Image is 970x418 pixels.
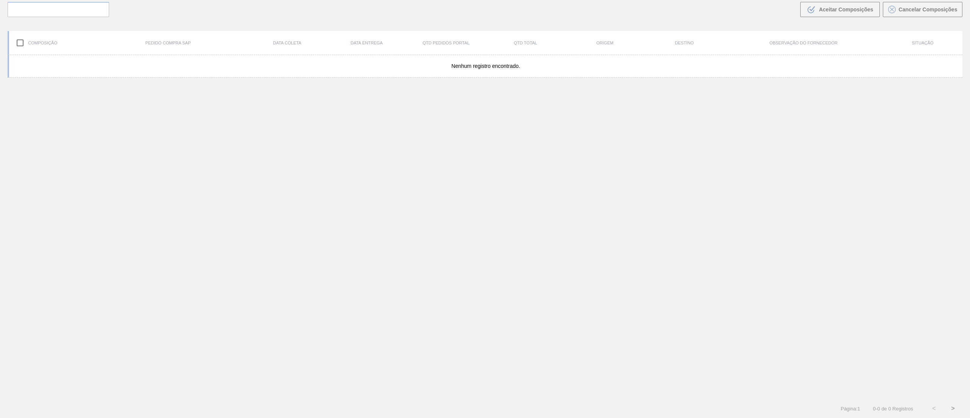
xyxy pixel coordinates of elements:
[925,399,943,418] button: <
[89,41,247,45] div: Pedido Compra SAP
[899,6,957,13] span: Cancelar Composições
[943,399,962,418] button: >
[486,41,565,45] div: Qtd Total
[327,41,407,45] div: Data entrega
[841,406,860,412] span: Página : 1
[406,41,486,45] div: Qtd Pedidos Portal
[724,41,883,45] div: Observação do Fornecedor
[883,41,962,45] div: Situação
[247,41,327,45] div: Data coleta
[565,41,645,45] div: Origem
[451,63,520,69] span: Nenhum registro encontrado.
[800,2,880,17] button: Aceitar Composições
[871,406,913,412] span: 0 - 0 de 0 Registros
[9,35,89,51] div: Composição
[645,41,724,45] div: Destino
[819,6,873,13] span: Aceitar Composições
[883,2,962,17] button: Cancelar Composições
